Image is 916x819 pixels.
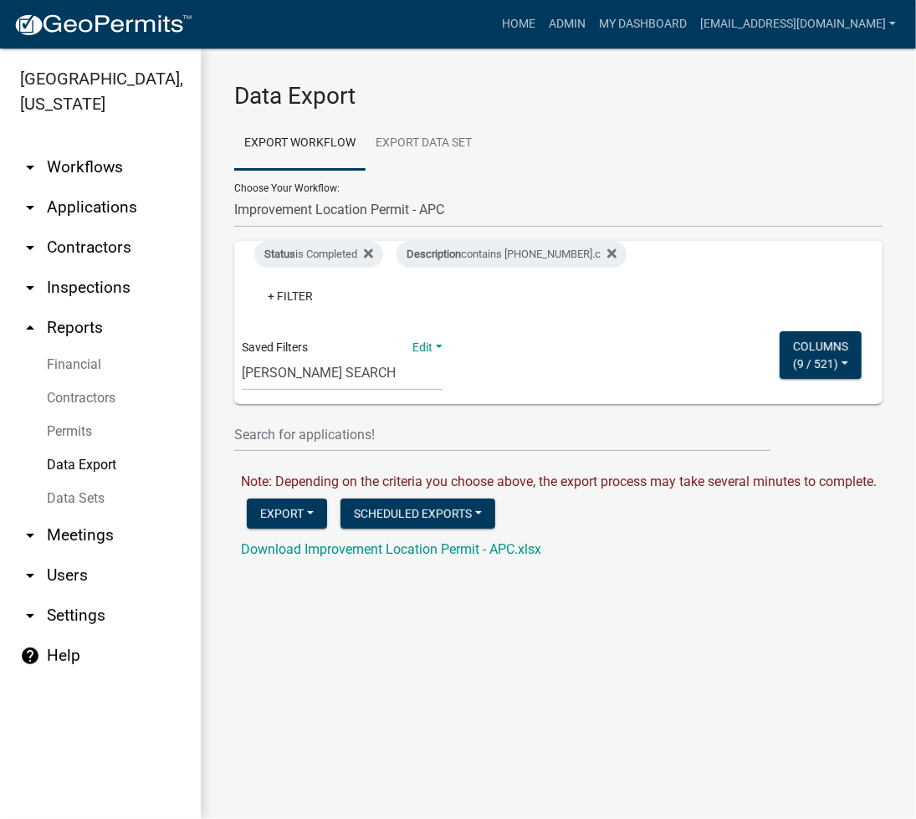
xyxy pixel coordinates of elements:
i: arrow_drop_down [20,606,40,626]
a: Export Data Set [366,117,482,171]
span: Status [264,248,295,260]
a: Home [495,8,542,40]
i: arrow_drop_down [20,278,40,298]
i: help [20,646,40,666]
h3: Data Export [234,82,883,110]
input: Search for applications! [234,417,770,452]
a: Download Improvement Location Permit - APC.xlsx [241,541,541,557]
span: Description [407,248,461,260]
a: [EMAIL_ADDRESS][DOMAIN_NAME] [693,8,903,40]
a: My Dashboard [592,8,693,40]
button: Scheduled Exports [340,499,495,529]
a: + Filter [254,281,326,311]
i: arrow_drop_down [20,525,40,545]
i: arrow_drop_down [20,238,40,258]
a: Edit [412,340,443,354]
button: Columns(9 / 521) [780,331,862,379]
a: Export Workflow [234,117,366,171]
i: arrow_drop_down [20,197,40,218]
span: Note: Depending on the criteria you choose above, the export process may take several minutes to ... [241,473,877,489]
span: Saved Filters [242,339,308,356]
a: Admin [542,8,592,40]
button: Export [247,499,327,529]
span: 9 / 521 [797,356,834,370]
div: is Completed [254,241,383,268]
i: arrow_drop_down [20,566,40,586]
i: arrow_drop_down [20,157,40,177]
i: arrow_drop_up [20,318,40,338]
div: contains [PHONE_NUMBER].c [397,241,627,268]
